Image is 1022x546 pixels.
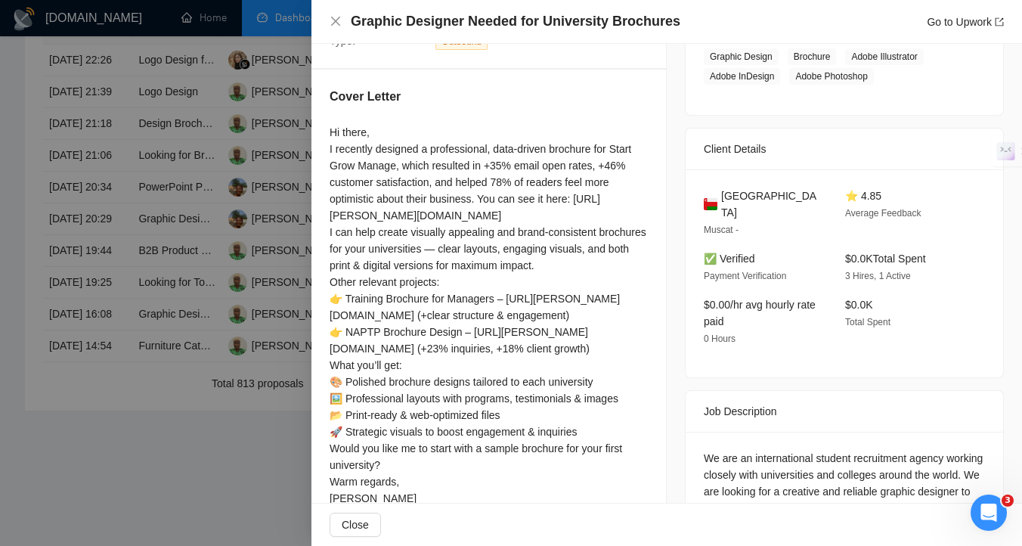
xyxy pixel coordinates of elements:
h4: Graphic Designer Needed for University Brochures [351,12,680,31]
button: Close [330,513,381,537]
span: Average Feedback [845,208,921,219]
span: $0.00/hr avg hourly rate paid [704,299,816,327]
span: ⭐ 4.85 [845,190,881,202]
span: Adobe Illustrator [845,48,923,65]
div: Client Details [704,129,985,169]
span: $0.0K [845,299,873,311]
span: $0.0K Total Spent [845,253,926,265]
span: Adobe InDesign [704,68,780,85]
span: ✅ Verified [704,253,755,265]
a: Go to Upworkexport [927,16,1004,28]
span: 3 Hires, 1 Active [845,271,911,281]
h5: Cover Letter [330,88,401,106]
span: [GEOGRAPHIC_DATA] [721,188,821,221]
span: Muscat - [704,225,739,235]
span: Type: [330,35,355,47]
span: close [330,15,342,27]
span: Close [342,517,369,533]
span: Brochure [788,48,837,65]
span: Payment Verification [704,271,786,281]
div: Job Description [704,391,985,432]
span: export [995,17,1004,26]
img: 🇴🇲 [704,196,717,213]
span: 0 Hours [704,333,736,344]
span: 3 [1002,495,1014,507]
iframe: Intercom live chat [971,495,1007,531]
button: Close [330,15,342,28]
span: Adobe Photoshop [789,68,873,85]
span: Graphic Design [704,48,779,65]
span: Total Spent [845,317,890,327]
div: Hi there, I recently designed a professional, data-driven brochure for Start Grow Manage, which r... [330,124,648,507]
